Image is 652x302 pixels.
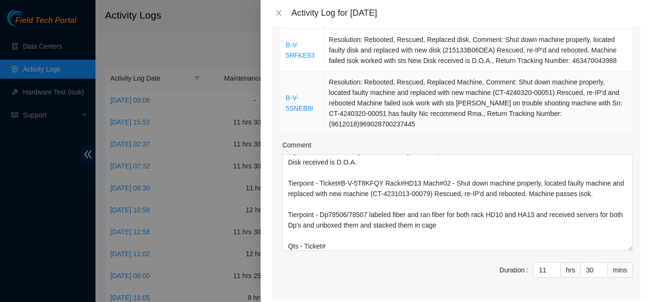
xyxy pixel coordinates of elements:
[282,154,633,251] textarea: Comment
[282,140,311,150] label: Comment
[275,9,283,17] span: close
[499,265,528,275] div: Duration :
[608,262,633,278] div: mins
[285,41,315,59] a: B-V-5RFKE93
[561,262,581,278] div: hrs
[291,8,641,18] div: Activity Log for [DATE]
[324,29,633,72] td: Resolution: Rebooted, Rescued, Replaced disk, Comment: Shut down machine properly, located faulty...
[324,72,633,135] td: Resolution: Rebooted, Rescued, Replaced Machine, Comment: Shut down machine properly, located fau...
[272,9,285,18] button: Close
[285,94,313,112] a: B-V-5SNEB8I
